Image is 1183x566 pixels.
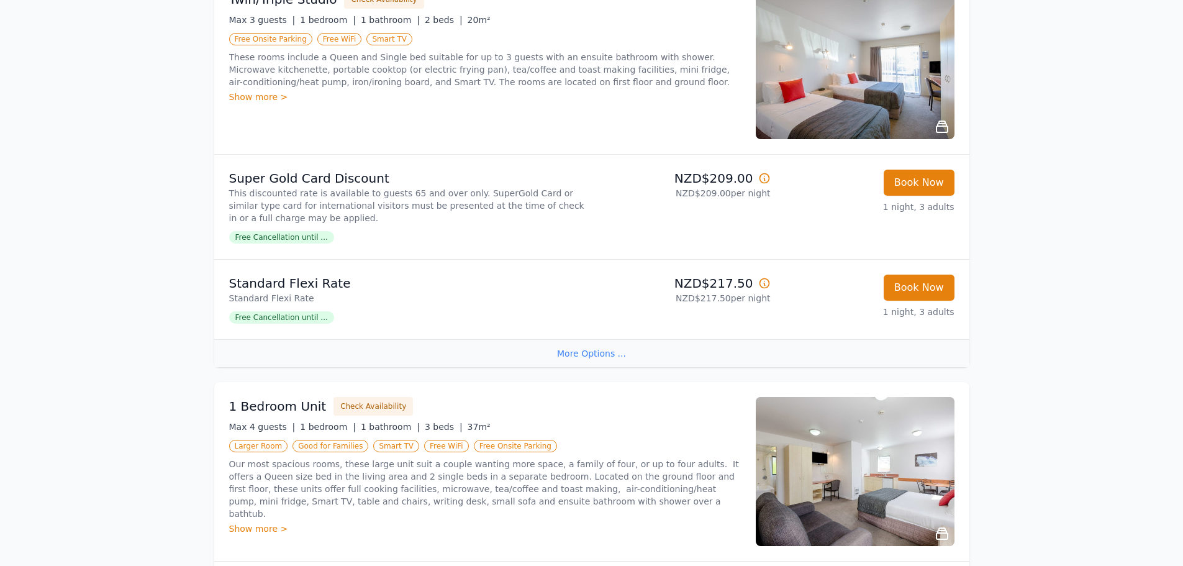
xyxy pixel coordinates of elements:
p: NZD$209.00 [597,170,771,187]
div: More Options ... [214,339,969,367]
span: 2 beds | [425,15,463,25]
span: Free Onsite Parking [229,33,312,45]
p: Our most spacious rooms, these large unit suit a couple wanting more space, a family of four, or ... [229,458,741,520]
span: 1 bedroom | [300,422,356,432]
button: Book Now [884,275,954,301]
span: Free WiFi [317,33,362,45]
span: 37m² [468,422,491,432]
p: Super Gold Card Discount [229,170,587,187]
div: Show more > [229,523,741,535]
span: Free WiFi [424,440,469,452]
span: Free Onsite Parking [474,440,557,452]
p: NZD$217.50 [597,275,771,292]
button: Check Availability [333,397,413,416]
button: Book Now [884,170,954,196]
span: Max 3 guests | [229,15,296,25]
span: 1 bedroom | [300,15,356,25]
p: 1 night, 3 adults [781,306,954,318]
span: Free Cancellation until ... [229,231,334,244]
p: NZD$209.00 per night [597,187,771,199]
span: 20m² [468,15,491,25]
p: NZD$217.50 per night [597,292,771,304]
span: Free Cancellation until ... [229,311,334,324]
span: Good for Families [292,440,368,452]
span: 3 beds | [425,422,463,432]
h3: 1 Bedroom Unit [229,398,327,415]
p: Standard Flexi Rate [229,275,587,292]
p: 1 night, 3 adults [781,201,954,213]
p: These rooms include a Queen and Single bed suitable for up to 3 guests with an ensuite bathroom w... [229,51,741,88]
span: Larger Room [229,440,288,452]
div: Show more > [229,91,741,103]
span: Smart TV [373,440,419,452]
span: 1 bathroom | [361,422,420,432]
span: Max 4 guests | [229,422,296,432]
p: This discounted rate is available to guests 65 and over only. SuperGold Card or similar type card... [229,187,587,224]
p: Standard Flexi Rate [229,292,587,304]
span: Smart TV [366,33,412,45]
span: 1 bathroom | [361,15,420,25]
